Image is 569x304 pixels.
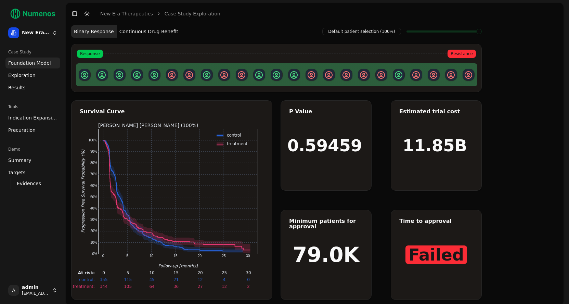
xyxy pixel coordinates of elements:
[221,284,227,289] text: 12
[5,144,60,155] div: Demo
[5,47,60,58] div: Case Study
[8,127,36,134] span: Precuration
[150,254,154,258] text: 10
[165,10,220,17] a: Case Study Exploration
[223,277,225,282] text: 4
[8,114,57,121] span: Indication Expansion
[90,184,97,188] text: 60%
[126,270,129,275] text: 5
[173,277,178,282] text: 21
[246,254,250,258] text: 30
[100,277,107,282] text: 355
[90,241,97,244] text: 10%
[100,10,220,17] nav: breadcrumb
[90,229,97,233] text: 20%
[71,25,117,38] button: Binary Response
[322,28,401,35] span: Default patient selection (100%)
[149,284,154,289] text: 64
[5,25,60,41] button: New Era Therapeutics
[8,72,36,79] span: Exploration
[5,101,60,112] div: Tools
[246,270,251,275] text: 30
[126,254,128,258] text: 5
[90,195,97,199] text: 50%
[227,141,247,146] text: treatment
[102,270,105,275] text: 0
[90,206,97,210] text: 40%
[81,150,86,233] text: Progression Free Survival Probability (%)
[17,180,41,187] span: Evidences
[79,277,95,282] text: control:
[5,112,60,123] a: Indication Expansion
[173,254,178,258] text: 15
[247,277,250,282] text: 0
[90,218,97,221] text: 30%
[124,284,132,289] text: 105
[293,244,360,265] h1: 79.0K
[92,252,97,256] text: 0%
[5,125,60,136] a: Precuration
[197,270,203,275] text: 20
[90,172,97,176] text: 70%
[77,50,103,58] span: Response
[82,9,92,18] button: Toggle Dark Mode
[5,5,60,22] img: Numenos
[227,133,241,138] text: control
[88,138,97,142] text: 100%
[5,70,60,81] a: Exploration
[158,264,198,268] text: Follow-up [months]
[80,109,264,114] div: Survival Curve
[70,9,79,18] button: Toggle Sidebar
[197,284,203,289] text: 27
[5,58,60,68] a: Foundation Model
[102,254,104,258] text: 0
[173,270,178,275] text: 15
[22,284,49,291] span: admin
[90,161,97,165] text: 80%
[5,167,60,178] a: Targets
[149,277,154,282] text: 45
[247,284,250,289] text: 2
[173,284,178,289] text: 36
[5,155,60,166] a: Summary
[149,270,154,275] text: 10
[448,50,476,58] span: Resistance
[8,84,26,91] span: Results
[22,30,49,36] span: New Era Therapeutics
[100,10,153,17] a: New Era Therapeutics
[90,150,97,153] text: 90%
[222,254,226,258] text: 25
[8,157,31,164] span: Summary
[78,270,94,275] text: At risk:
[8,60,51,66] span: Foundation Model
[73,284,94,289] text: treatment:
[221,270,227,275] text: 25
[287,137,362,154] h1: 0.59459
[5,82,60,93] a: Results
[100,284,107,289] text: 344
[98,123,198,128] text: [PERSON_NAME] [PERSON_NAME] (100%)
[405,245,467,264] span: Failed
[8,285,19,296] span: A
[22,291,49,296] span: [EMAIL_ADDRESS]
[197,277,203,282] text: 12
[117,25,181,38] button: Continuous Drug Benefit
[5,282,60,299] button: Aadmin[EMAIL_ADDRESS]
[403,137,467,154] h1: 11.85B
[14,179,52,188] a: Evidences
[198,254,202,258] text: 20
[8,169,26,176] span: Targets
[124,277,132,282] text: 115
